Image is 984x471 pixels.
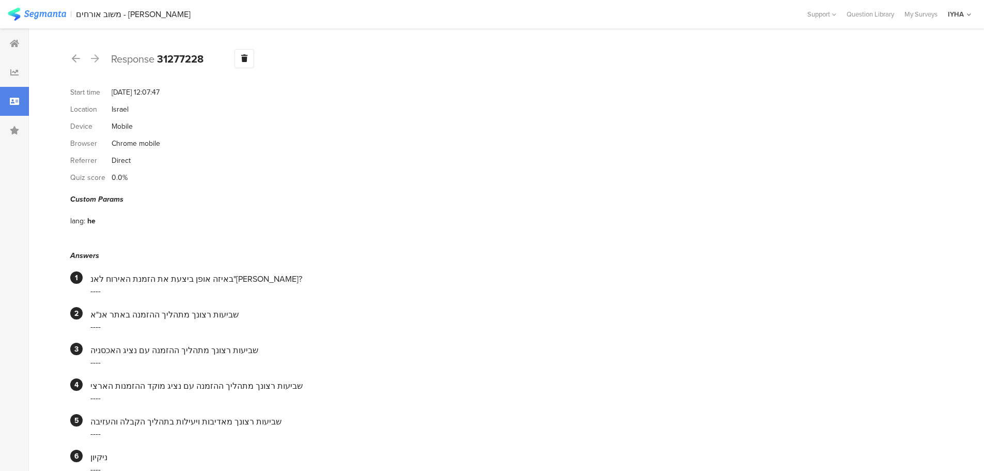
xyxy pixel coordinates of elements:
[70,87,112,98] div: Start time
[70,450,83,462] div: 6
[948,9,964,19] div: IYHA
[70,271,83,284] div: 1
[899,9,943,19] a: My Surveys
[90,392,935,404] div: ----
[70,216,87,226] div: lang:
[90,321,935,332] div: ----
[70,250,935,261] div: Answers
[70,155,112,166] div: Referrer
[90,309,935,321] div: שביעות רצונך מתהליך ההזמנה באתר אנ"א
[70,414,83,427] div: 5
[157,51,204,67] b: 31277228
[70,121,112,132] div: Device
[90,451,935,463] div: ניקיון
[112,104,129,115] div: Israel
[8,8,66,21] img: segmanta logo
[76,9,191,19] div: משוב אורחים - [PERSON_NAME]
[70,378,83,391] div: 4
[90,344,935,356] div: שביעות רצונך מתהליך ההזמנה עם נציג האכסניה
[70,104,112,115] div: Location
[807,6,836,22] div: Support
[90,380,935,392] div: שביעות רצונך מתהליך ההזמנה עם נציג מוקד ההזמנות הארצי
[112,155,131,166] div: Direct
[70,172,112,183] div: Quiz score
[70,138,112,149] div: Browser
[70,8,72,20] div: |
[90,356,935,368] div: ----
[112,172,128,183] div: 0.0%
[90,428,935,439] div: ----
[90,273,935,285] div: באיזה אופן ביצעת את הזמנת האירוח לאנ"[PERSON_NAME]?
[112,138,160,149] div: Chrome mobile
[111,51,154,67] span: Response
[87,216,96,226] div: he
[70,307,83,320] div: 2
[70,343,83,355] div: 3
[841,9,899,19] a: Question Library
[112,87,160,98] div: [DATE] 12:07:47
[90,416,935,428] div: שביעות רצונך מאדיבות ויעילות בתהליך הקבלה והעזיבה
[112,121,133,132] div: Mobile
[70,194,935,205] div: Custom Params
[90,285,935,297] div: ----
